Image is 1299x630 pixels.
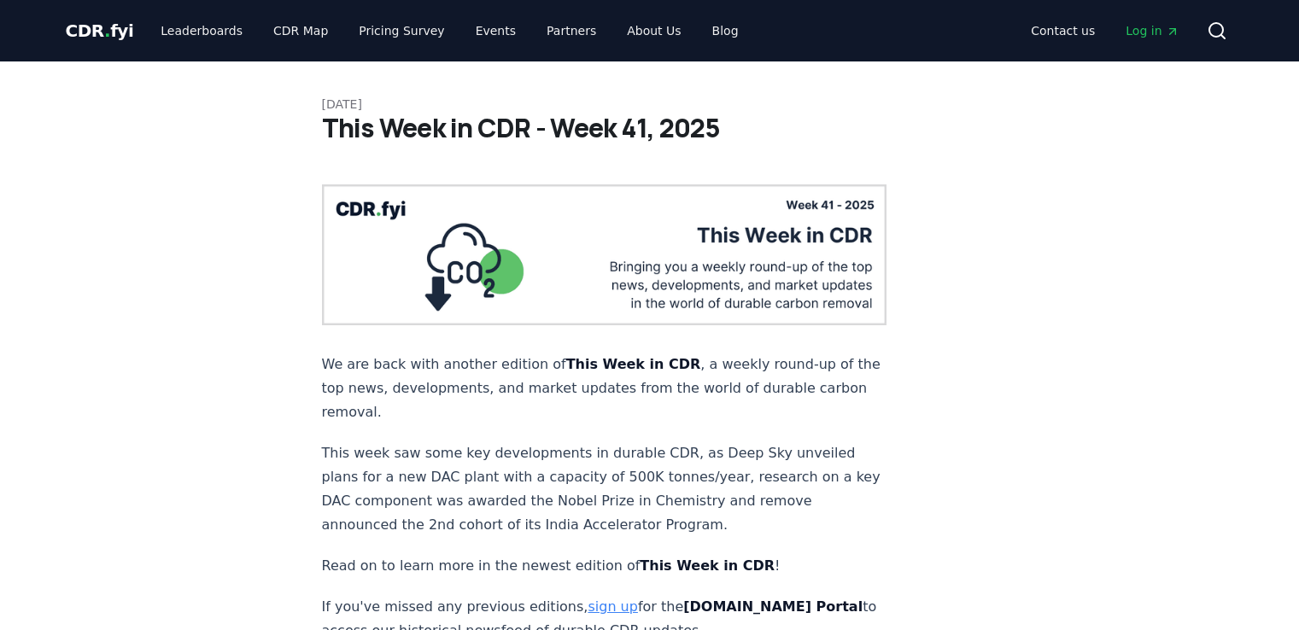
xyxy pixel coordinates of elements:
[147,15,752,46] nav: Main
[322,184,887,325] img: blog post image
[462,15,530,46] a: Events
[260,15,342,46] a: CDR Map
[1017,15,1109,46] a: Contact us
[533,15,610,46] a: Partners
[66,19,134,43] a: CDR.fyi
[104,20,110,41] span: .
[1126,22,1179,39] span: Log in
[322,353,887,424] p: We are back with another edition of , a weekly round-up of the top news, developments, and market...
[699,15,752,46] a: Blog
[588,598,637,615] a: sign up
[66,20,134,41] span: CDR fyi
[322,441,887,537] p: This week saw some key developments in durable CDR, as Deep Sky unveiled plans for a new DAC plan...
[322,554,887,578] p: Read on to learn more in the newest edition of !
[322,96,978,113] p: [DATE]
[345,15,458,46] a: Pricing Survey
[683,598,863,615] strong: [DOMAIN_NAME] Portal
[1112,15,1192,46] a: Log in
[322,113,978,143] h1: This Week in CDR - Week 41, 2025
[640,557,775,574] strong: This Week in CDR
[147,15,256,46] a: Leaderboards
[613,15,694,46] a: About Us
[1017,15,1192,46] nav: Main
[566,356,701,372] strong: This Week in CDR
